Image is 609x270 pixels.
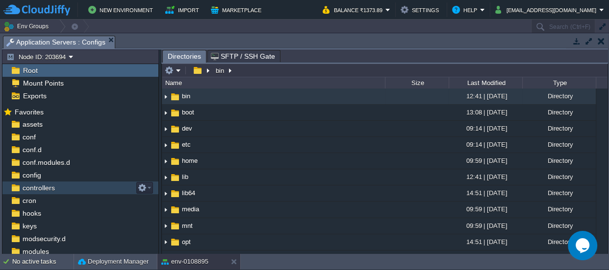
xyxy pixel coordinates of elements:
div: 09:59 | [DATE] [449,153,522,168]
a: Mount Points [21,79,65,88]
span: etc [180,140,192,149]
button: Settings [401,4,442,16]
div: Name [163,77,385,89]
span: assets [21,120,44,129]
div: 13:08 | [DATE] [449,105,522,120]
a: cron [21,196,38,205]
button: bin [214,66,227,75]
a: config [21,171,43,180]
div: Directory [522,89,596,104]
span: Favorites [13,108,45,116]
img: AMDAwAAAACH5BAEAAAAALAAAAAABAAEAAAICRAEAOw== [162,251,170,266]
div: 12:41 | [DATE] [449,89,522,104]
img: AMDAwAAAACH5BAEAAAAALAAAAAABAAEAAAICRAEAOw== [170,204,180,215]
button: Help [452,4,480,16]
a: Favorites [13,108,45,116]
img: AMDAwAAAACH5BAEAAAAALAAAAAABAAEAAAICRAEAOw== [170,108,180,118]
span: Application Servers : Configs [6,36,105,48]
button: [EMAIL_ADDRESS][DOMAIN_NAME] [495,4,599,16]
img: AMDAwAAAACH5BAEAAAAALAAAAAABAAEAAAICRAEAOw== [162,89,170,104]
div: 09:14 | [DATE] [449,137,522,152]
div: 09:14 | [DATE] [449,121,522,136]
img: AMDAwAAAACH5BAEAAAAALAAAAAABAAEAAAICRAEAOw== [162,170,170,185]
a: Root [21,66,39,75]
a: conf.modules.d [21,158,72,167]
a: modules [21,247,51,256]
img: AMDAwAAAACH5BAEAAAAALAAAAAABAAEAAAICRAEAOw== [170,253,180,264]
div: Size [386,77,449,89]
a: media [180,205,201,213]
input: Click to enter the path [162,64,608,77]
a: lib [180,173,190,181]
img: AMDAwAAAACH5BAEAAAAALAAAAAABAAEAAAICRAEAOw== [170,221,180,231]
div: 09:59 | [DATE] [449,202,522,217]
div: Directory [522,169,596,184]
div: Directory [522,218,596,233]
div: Directory [522,250,596,266]
img: AMDAwAAAACH5BAEAAAAALAAAAAABAAEAAAICRAEAOw== [162,137,170,153]
iframe: chat widget [568,231,599,260]
a: hooks [21,209,43,218]
div: 09:14 | [DATE] [449,250,522,266]
a: controllers [21,183,56,192]
button: Env Groups [3,20,52,33]
img: AMDAwAAAACH5BAEAAAAALAAAAAABAAEAAAICRAEAOw== [170,124,180,135]
a: conf.d [21,145,43,154]
div: Directory [522,105,596,120]
a: boot [180,108,196,116]
button: env-0108895 [161,257,208,267]
div: Directory [522,202,596,217]
div: Directory [522,137,596,152]
a: keys [21,222,38,230]
div: Directory [522,153,596,168]
a: opt [180,238,192,246]
a: bin [180,92,192,100]
div: Directory [522,121,596,136]
a: Exports [21,91,48,100]
div: 09:59 | [DATE] [449,218,522,233]
button: Import [165,4,202,16]
button: Node ID: 203694 [6,52,69,61]
button: Balance ₹1373.89 [323,4,385,16]
span: SFTP / SSH Gate [211,50,275,62]
a: dev [180,124,194,133]
img: AMDAwAAAACH5BAEAAAAALAAAAAABAAEAAAICRAEAOw== [170,91,180,102]
img: AMDAwAAAACH5BAEAAAAALAAAAAABAAEAAAICRAEAOw== [162,202,170,218]
button: Deployment Manager [78,257,149,267]
a: mnt [180,222,194,230]
img: AMDAwAAAACH5BAEAAAAALAAAAAABAAEAAAICRAEAOw== [162,121,170,136]
img: AMDAwAAAACH5BAEAAAAALAAAAAABAAEAAAICRAEAOw== [170,188,180,199]
a: home [180,157,199,165]
div: No active tasks [12,254,74,270]
img: AMDAwAAAACH5BAEAAAAALAAAAAABAAEAAAICRAEAOw== [162,186,170,201]
img: AMDAwAAAACH5BAEAAAAALAAAAAABAAEAAAICRAEAOw== [162,235,170,250]
span: lib64 [180,189,197,197]
img: AMDAwAAAACH5BAEAAAAALAAAAAABAAEAAAICRAEAOw== [162,219,170,234]
img: AMDAwAAAACH5BAEAAAAALAAAAAABAAEAAAICRAEAOw== [170,156,180,167]
div: 14:51 | [DATE] [449,185,522,201]
button: Marketplace [211,4,264,16]
img: AMDAwAAAACH5BAEAAAAALAAAAAABAAEAAAICRAEAOw== [170,140,180,151]
span: Directories [168,50,201,63]
button: New Environment [88,4,156,16]
div: 14:51 | [DATE] [449,234,522,249]
div: Directory [522,185,596,201]
a: conf [21,133,37,141]
div: Type [523,77,596,89]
